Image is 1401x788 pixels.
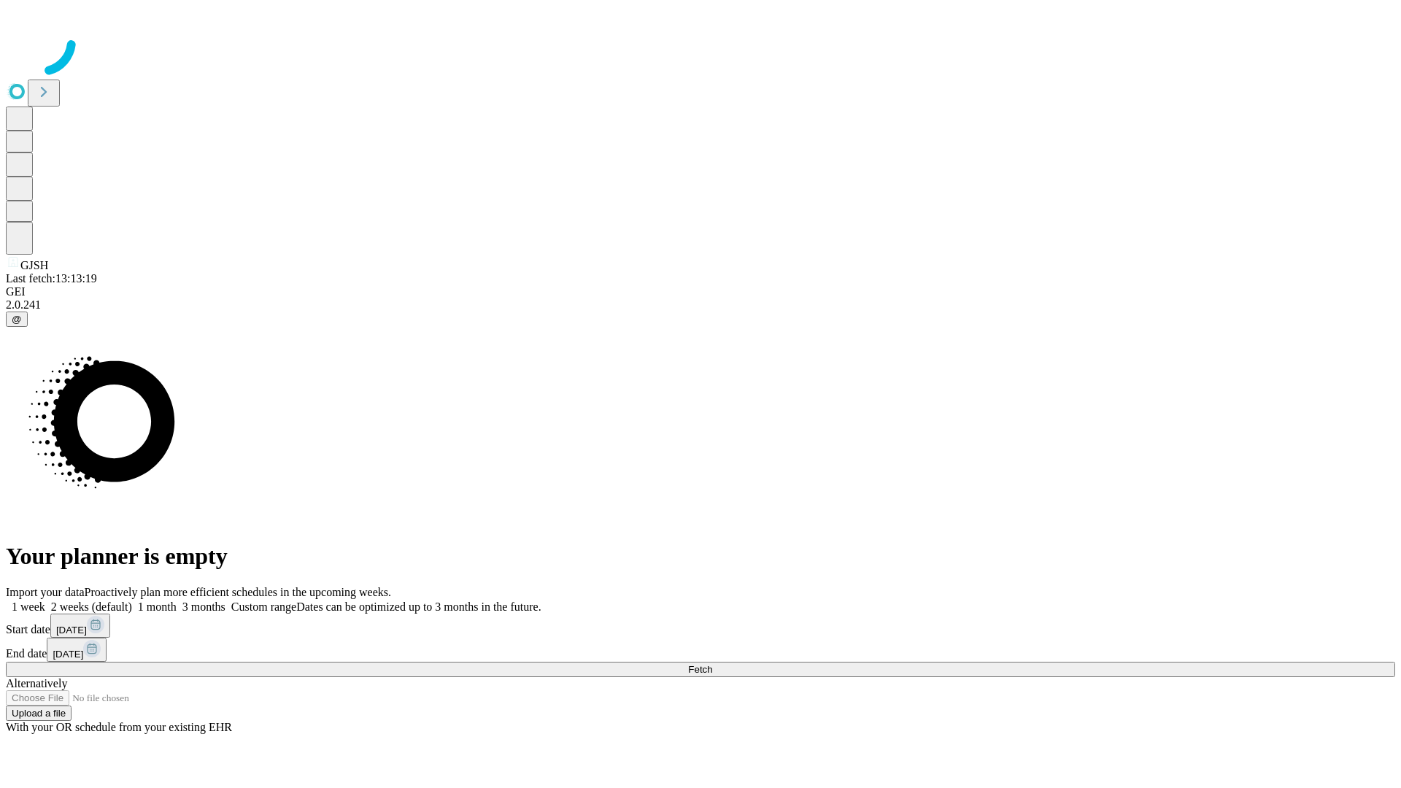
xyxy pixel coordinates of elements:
[6,298,1395,312] div: 2.0.241
[12,314,22,325] span: @
[20,259,48,271] span: GJSH
[6,638,1395,662] div: End date
[296,600,541,613] span: Dates can be optimized up to 3 months in the future.
[47,638,107,662] button: [DATE]
[85,586,391,598] span: Proactively plan more efficient schedules in the upcoming weeks.
[6,706,72,721] button: Upload a file
[56,625,87,636] span: [DATE]
[6,586,85,598] span: Import your data
[6,677,67,689] span: Alternatively
[6,272,97,285] span: Last fetch: 13:13:19
[50,614,110,638] button: [DATE]
[12,600,45,613] span: 1 week
[688,664,712,675] span: Fetch
[6,721,232,733] span: With your OR schedule from your existing EHR
[6,662,1395,677] button: Fetch
[6,312,28,327] button: @
[231,600,296,613] span: Custom range
[53,649,83,660] span: [DATE]
[51,600,132,613] span: 2 weeks (default)
[6,285,1395,298] div: GEI
[182,600,225,613] span: 3 months
[6,543,1395,570] h1: Your planner is empty
[138,600,177,613] span: 1 month
[6,614,1395,638] div: Start date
